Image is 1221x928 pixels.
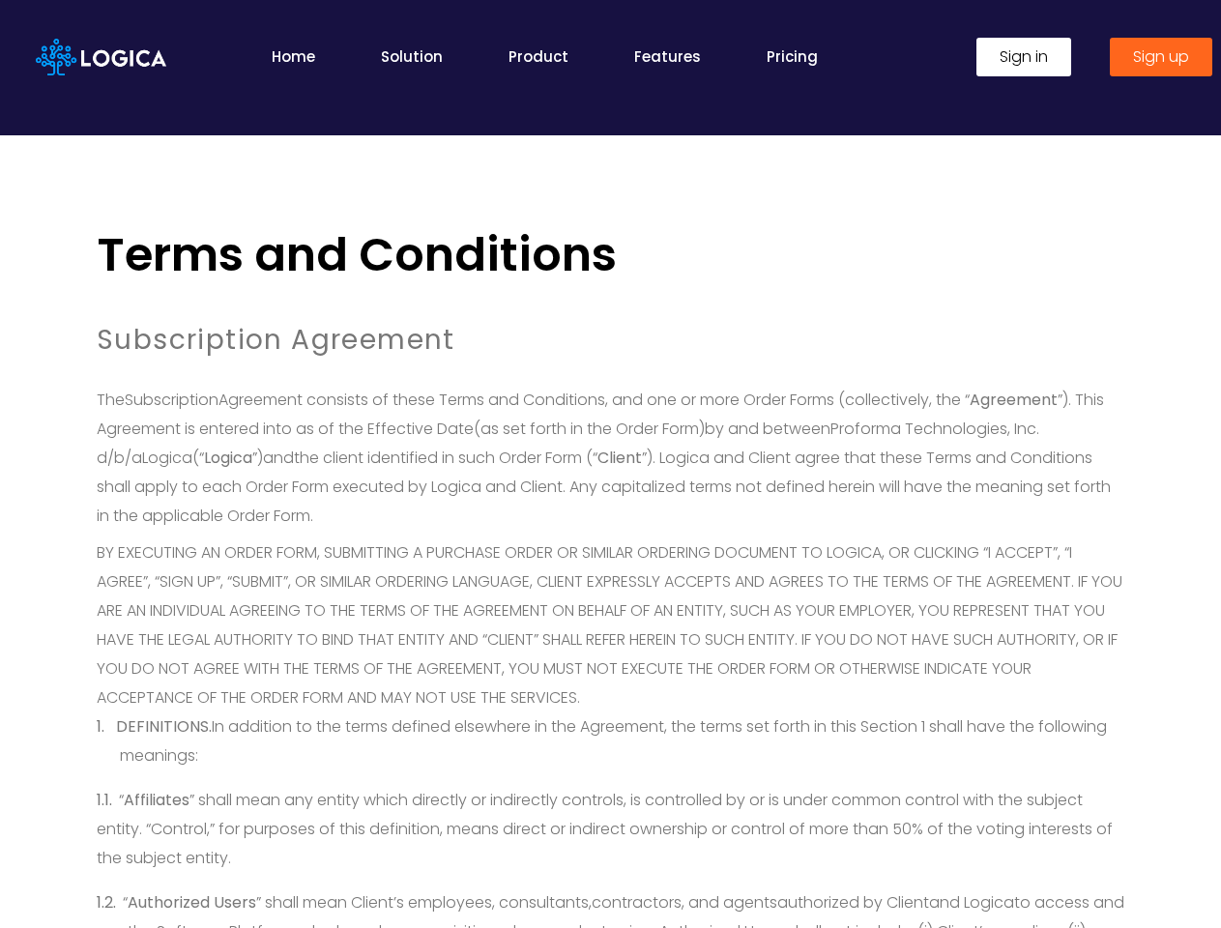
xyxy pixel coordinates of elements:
[97,789,1113,869] span: shall mean any entity which directly or indirectly controls, is controlled by or is under common ...
[97,789,119,811] span: 1.1.
[767,45,818,68] a: Pricing
[263,447,294,469] span: and
[97,389,1104,440] span: Agreement consists of these Terms and Conditions, and one or more Order Forms (collectively, the ...
[204,447,252,469] b: Logica
[125,389,218,411] span: Subscription
[97,891,123,913] span: 1.2.
[1133,49,1189,65] span: Sign up
[120,715,1107,767] span: In addition to the terms defined elsewhere in the Agreement, the terms set forth in this Section ...
[976,38,1071,76] a: Sign in
[36,44,166,67] a: Logica
[36,39,166,75] img: Logica
[970,389,1058,411] b: Agreement
[189,789,194,811] span: ”
[597,447,642,469] span: Client
[294,447,597,469] span: the client identified in such Order Form (“
[97,232,1124,278] h2: Terms and Conditions
[124,789,189,811] span: Affiliates
[192,447,263,469] span: (“ ”)
[634,45,701,68] a: Features
[128,891,256,913] b: Authorized Users
[116,715,212,738] span: DEFINITIONS.
[777,891,929,913] span: authorized by Client
[509,45,568,68] a: Product
[97,389,125,411] span: The
[123,891,589,913] span: “ ” shall mean Client’s employees, consultants
[1110,38,1212,76] a: Sign up
[119,789,124,811] span: “
[272,45,315,68] a: Home
[1000,49,1048,65] span: Sign in
[474,418,705,440] span: (as set forth in the Order Form)
[97,541,1122,709] span: BY EXECUTING AN ORDER FORM, SUBMITTING A PURCHASE ORDER OR SIMILAR ORDERING DOCUMENT TO LOGICA, O...
[97,715,116,738] span: 1.
[592,891,682,913] span: contractors
[142,447,192,469] span: Logica
[97,476,1111,527] span: Any capitalized terms not defined herein will have the meaning set forth in the applicable Order ...
[589,891,592,913] span: ,
[929,891,1014,913] span: and Logica
[642,447,653,469] span: ”)
[682,891,777,913] span: , and agents
[705,418,830,440] span: by and between
[381,45,443,68] a: Solution
[97,327,1124,354] h6: Subscription Agreement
